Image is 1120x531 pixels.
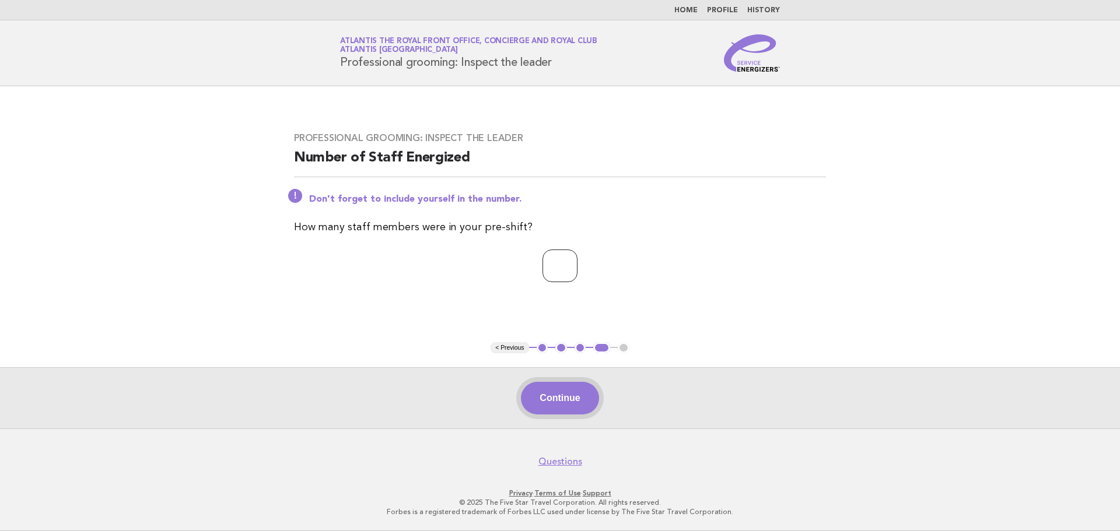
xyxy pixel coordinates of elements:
[509,489,533,497] a: Privacy
[724,34,780,72] img: Service Energizers
[593,342,610,354] button: 4
[555,342,567,354] button: 2
[294,132,826,144] h3: Professional grooming: Inspect the leader
[537,342,548,354] button: 1
[340,37,597,54] a: Atlantis The Royal Front Office, Concierge and Royal ClubAtlantis [GEOGRAPHIC_DATA]
[294,219,826,235] p: How many staff members were in your pre-shift?
[203,507,917,516] p: Forbes is a registered trademark of Forbes LLC used under license by The Five Star Travel Corpora...
[674,7,698,14] a: Home
[309,194,826,205] p: Don't forget to include yourself in the number.
[491,342,528,354] button: < Previous
[340,38,597,68] h1: Professional grooming: Inspect the leader
[707,7,738,14] a: Profile
[294,149,826,177] h2: Number of Staff Energized
[583,489,611,497] a: Support
[534,489,581,497] a: Terms of Use
[575,342,586,354] button: 3
[747,7,780,14] a: History
[340,47,458,54] span: Atlantis [GEOGRAPHIC_DATA]
[203,498,917,507] p: © 2025 The Five Star Travel Corporation. All rights reserved.
[521,382,598,414] button: Continue
[203,488,917,498] p: · ·
[538,456,582,467] a: Questions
